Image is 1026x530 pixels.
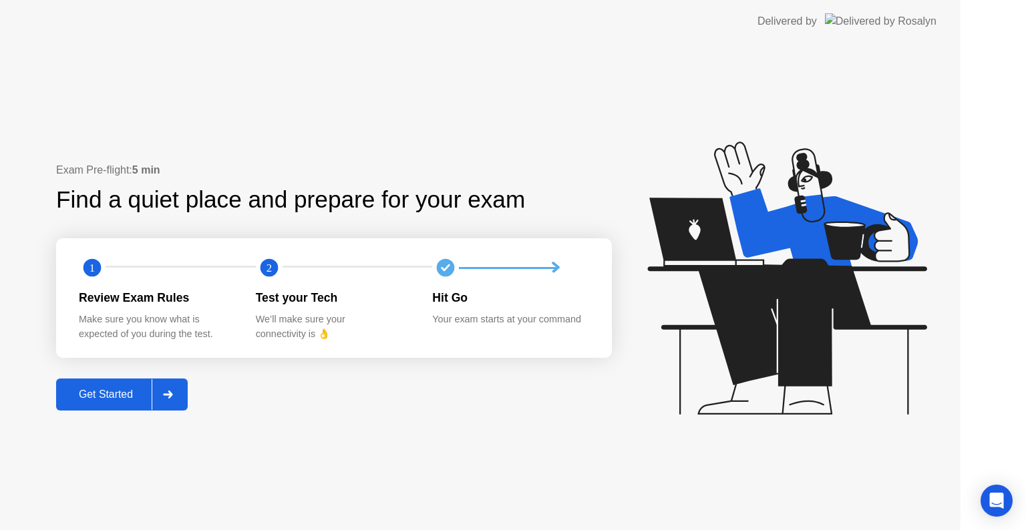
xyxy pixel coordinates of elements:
[256,289,411,306] div: Test your Tech
[60,388,152,401] div: Get Started
[79,312,234,341] div: Make sure you know what is expected of you during the test.
[757,13,817,29] div: Delivered by
[56,182,527,218] div: Find a quiet place and prepare for your exam
[981,485,1013,517] div: Open Intercom Messenger
[825,13,936,29] img: Delivered by Rosalyn
[79,289,234,306] div: Review Exam Rules
[267,262,272,274] text: 2
[256,312,411,341] div: We’ll make sure your connectivity is 👌
[132,164,160,176] b: 5 min
[432,289,588,306] div: Hit Go
[90,262,95,274] text: 1
[432,312,588,327] div: Your exam starts at your command
[56,378,188,411] button: Get Started
[56,162,612,178] div: Exam Pre-flight:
